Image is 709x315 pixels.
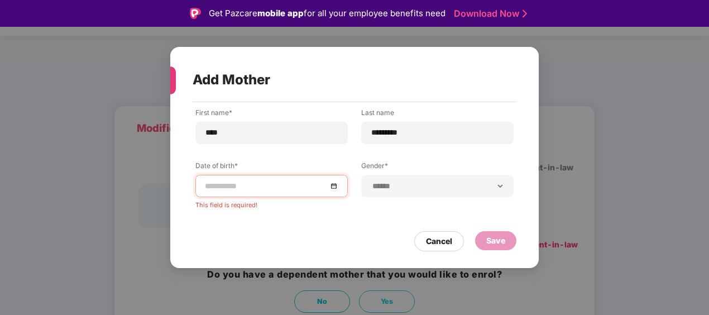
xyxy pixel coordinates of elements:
[193,58,490,102] div: Add Mother
[190,8,201,19] img: Logo
[195,161,348,175] label: Date of birth*
[257,8,304,18] strong: mobile app
[195,197,348,209] div: This field is required!
[426,235,452,247] div: Cancel
[523,8,527,20] img: Stroke
[209,7,445,20] div: Get Pazcare for all your employee benefits need
[195,108,348,122] label: First name*
[361,108,514,122] label: Last name
[454,8,524,20] a: Download Now
[361,161,514,175] label: Gender*
[486,235,505,247] div: Save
